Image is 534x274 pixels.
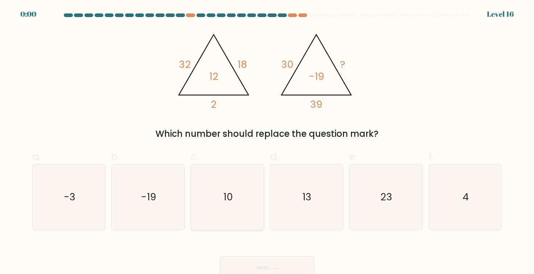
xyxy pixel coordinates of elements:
[270,150,278,164] span: d.
[303,190,312,204] text: 13
[64,190,75,204] text: -3
[429,150,434,164] span: f.
[487,9,514,20] div: Level 16
[32,150,41,164] span: a.
[209,69,218,83] tspan: 12
[211,97,216,111] tspan: 2
[141,190,156,204] text: -19
[349,150,357,164] span: e.
[310,97,322,111] tspan: 39
[111,150,120,164] span: b.
[20,9,36,20] div: 0:00
[191,150,199,164] span: c.
[281,57,293,71] tspan: 30
[381,190,392,204] text: 23
[223,190,233,204] text: 10
[237,57,247,71] tspan: 18
[309,69,324,83] tspan: -19
[340,57,345,71] tspan: ?
[179,57,191,71] tspan: 32
[37,127,498,140] div: Which number should replace the question mark?
[463,190,469,204] text: 4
